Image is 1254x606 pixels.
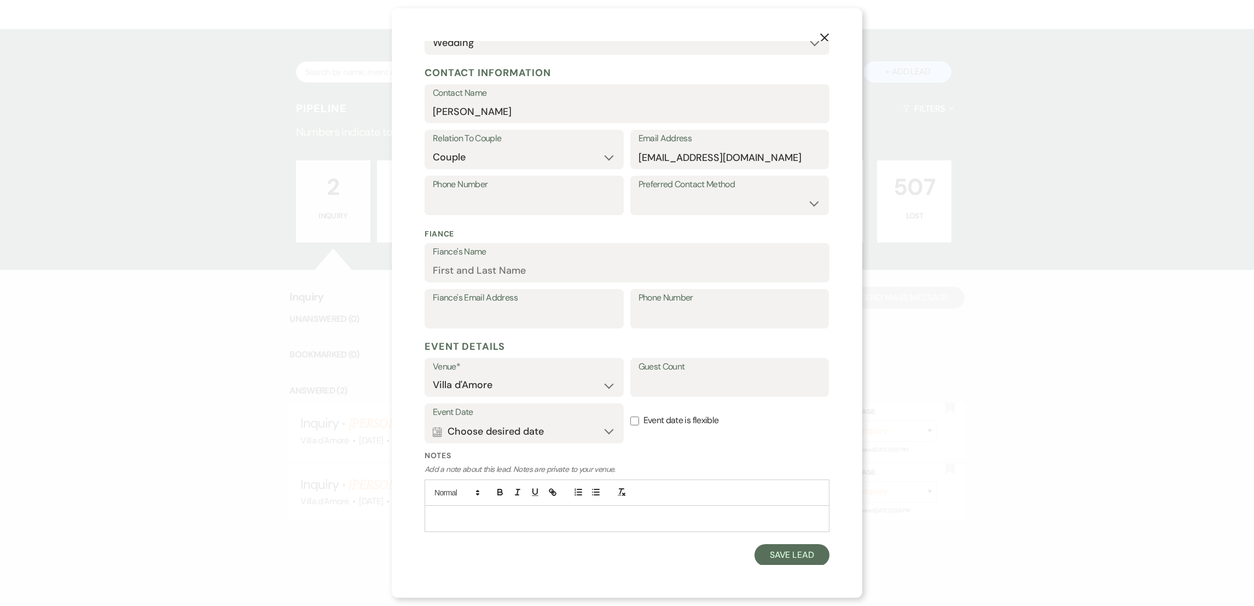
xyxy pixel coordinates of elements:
label: Notes [425,450,829,461]
label: Phone Number [433,177,616,193]
label: Fiance's Name [433,244,821,260]
label: Relation To Couple [433,131,616,147]
button: Choose desired date [433,420,616,442]
button: Save Lead [754,544,829,566]
h5: Contact Information [425,65,829,81]
label: Fiance's Email Address [433,290,616,306]
label: Guest Count [638,359,821,375]
label: Phone Number [638,290,821,306]
p: Add a note about this lead. Notes are private to your venue. [425,464,829,475]
label: Event Date [433,405,616,420]
input: First and Last Name [433,101,821,122]
label: Email Address [638,131,821,147]
h5: Event Details [425,338,829,355]
label: Venue* [433,359,616,375]
input: Event date is flexible [630,417,639,425]
label: Event date is flexible [630,403,829,438]
p: Fiance [425,228,829,240]
label: Contact Name [433,85,821,101]
label: Preferred Contact Method [638,177,821,193]
input: First and Last Name [433,260,821,281]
